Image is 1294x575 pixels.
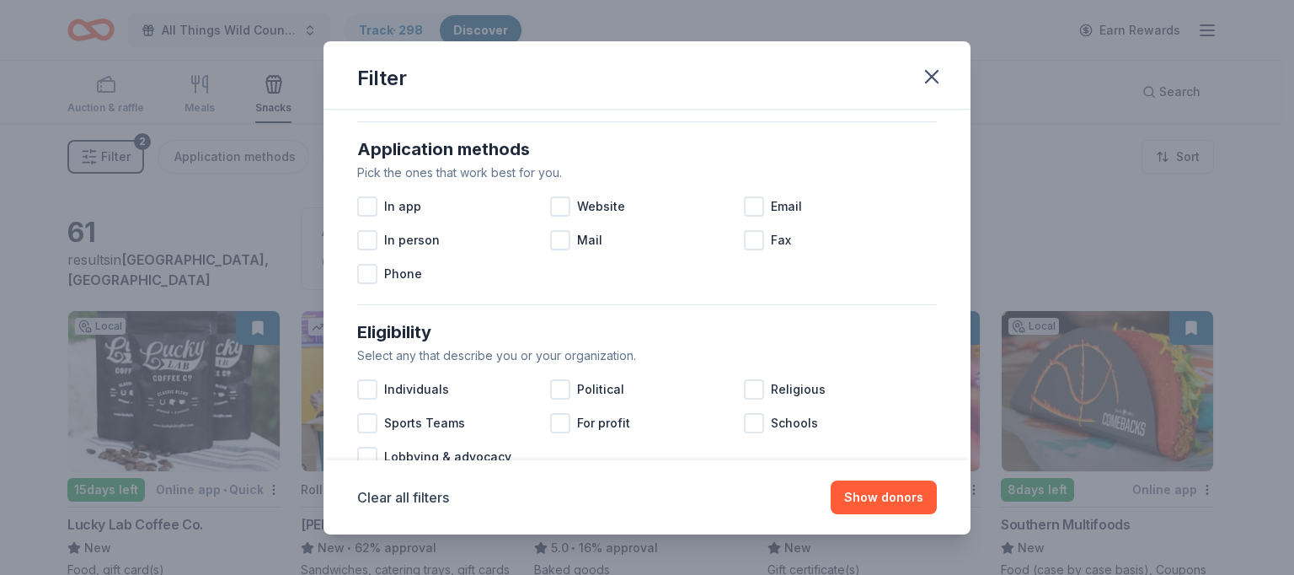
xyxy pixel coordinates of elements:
div: Application methods [357,136,937,163]
span: Sports Teams [384,413,465,433]
span: For profit [577,413,630,433]
span: Individuals [384,379,449,400]
span: Political [577,379,624,400]
span: Phone [384,264,422,284]
span: Mail [577,230,602,250]
span: Fax [771,230,791,250]
span: Religious [771,379,826,400]
span: In app [384,196,421,217]
button: Clear all filters [357,487,449,508]
span: Lobbying & advocacy [384,447,511,467]
div: Pick the ones that work best for you. [357,163,937,183]
span: Email [771,196,802,217]
div: Filter [357,65,407,92]
span: Schools [771,413,818,433]
div: Eligibility [357,319,937,346]
span: In person [384,230,440,250]
div: Select any that describe you or your organization. [357,346,937,366]
button: Show donors [831,481,937,514]
span: Website [577,196,625,217]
